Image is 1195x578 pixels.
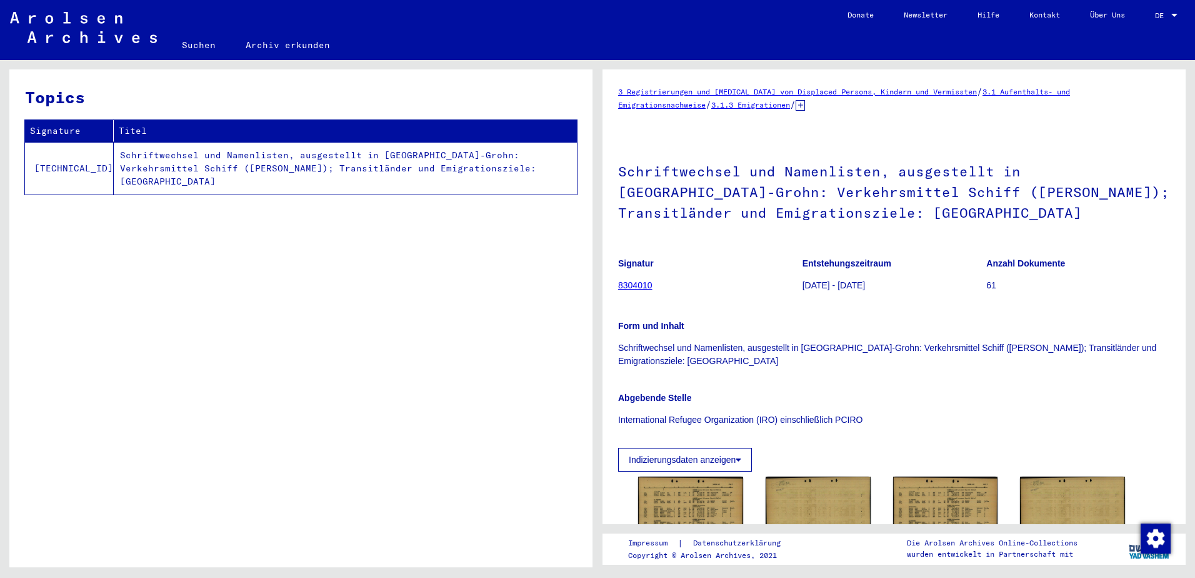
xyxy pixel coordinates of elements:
b: Entstehungszeitraum [802,258,891,268]
span: / [706,99,711,110]
a: Datenschutzerklärung [683,537,796,550]
p: International Refugee Organization (IRO) einschließlich PCIRO [618,413,1170,427]
button: Indizierungsdaten anzeigen [618,448,752,472]
h1: Schriftwechsel und Namenlisten, ausgestellt in [GEOGRAPHIC_DATA]-Grohn: Verkehrsmittel Schiff ([P... [618,143,1170,239]
a: Archiv erkunden [231,30,345,60]
span: / [977,86,982,97]
a: 3 Registrierungen und [MEDICAL_DATA] von Displaced Persons, Kindern und Vermissten [618,87,977,96]
th: Signature [25,120,114,142]
b: Signatur [618,258,654,268]
img: Zustimmung ändern [1141,524,1171,554]
p: Copyright © Arolsen Archives, 2021 [628,550,796,561]
p: Schriftwechsel und Namenlisten, ausgestellt in [GEOGRAPHIC_DATA]-Grohn: Verkehrsmittel Schiff ([P... [618,342,1170,368]
img: yv_logo.png [1126,533,1173,564]
p: Die Arolsen Archives Online-Collections [907,537,1077,549]
div: | [628,537,796,550]
p: 61 [986,279,1170,292]
p: [DATE] - [DATE] [802,279,986,292]
td: [TECHNICAL_ID] [25,142,114,195]
p: wurden entwickelt in Partnerschaft mit [907,549,1077,560]
td: Schriftwechsel und Namenlisten, ausgestellt in [GEOGRAPHIC_DATA]-Grohn: Verkehrsmittel Schiff ([P... [114,142,577,195]
b: Abgebende Stelle [618,393,691,403]
img: Arolsen_neg.svg [10,12,157,43]
img: 001.jpg [893,477,998,545]
a: 3.1.3 Emigrationen [711,100,790,109]
a: 8304010 [618,280,652,290]
div: Zustimmung ändern [1140,523,1170,553]
b: Form und Inhalt [618,321,684,331]
a: Impressum [628,537,677,550]
a: Suchen [167,30,231,60]
span: / [790,99,796,110]
img: 001.jpg [638,477,743,545]
img: 002.jpg [766,477,871,545]
h3: Topics [25,85,576,109]
b: Anzahl Dokumente [986,258,1065,268]
img: 002.jpg [1020,477,1125,545]
th: Titel [114,120,577,142]
span: DE [1155,11,1169,20]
